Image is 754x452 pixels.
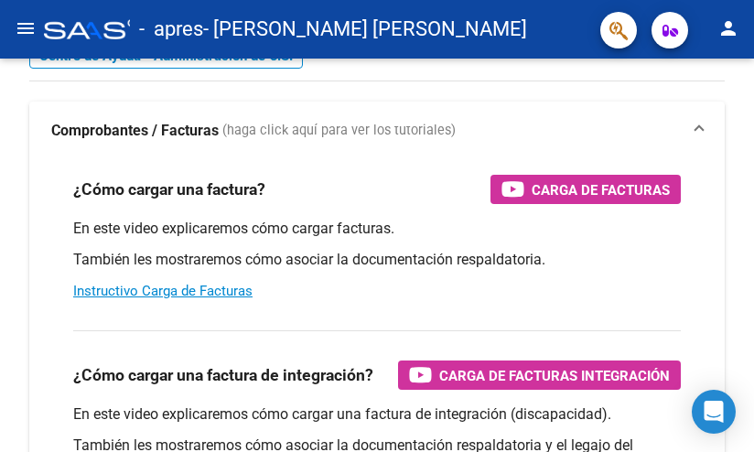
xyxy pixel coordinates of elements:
[222,121,456,141] span: (haga click aquí para ver los tutoriales)
[203,9,527,49] span: - [PERSON_NAME] [PERSON_NAME]
[73,250,681,270] p: También les mostraremos cómo asociar la documentación respaldatoria.
[73,219,681,239] p: En este video explicaremos cómo cargar facturas.
[51,121,219,141] strong: Comprobantes / Facturas
[398,361,681,390] button: Carga de Facturas Integración
[15,17,37,39] mat-icon: menu
[490,175,681,204] button: Carga de Facturas
[139,9,203,49] span: - apres
[73,283,253,299] a: Instructivo Carga de Facturas
[692,390,736,434] div: Open Intercom Messenger
[532,178,670,201] span: Carga de Facturas
[439,364,670,387] span: Carga de Facturas Integración
[73,404,681,425] p: En este video explicaremos cómo cargar una factura de integración (discapacidad).
[717,17,739,39] mat-icon: person
[29,102,725,160] mat-expansion-panel-header: Comprobantes / Facturas (haga click aquí para ver los tutoriales)
[73,177,265,202] h3: ¿Cómo cargar una factura?
[73,362,373,388] h3: ¿Cómo cargar una factura de integración?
